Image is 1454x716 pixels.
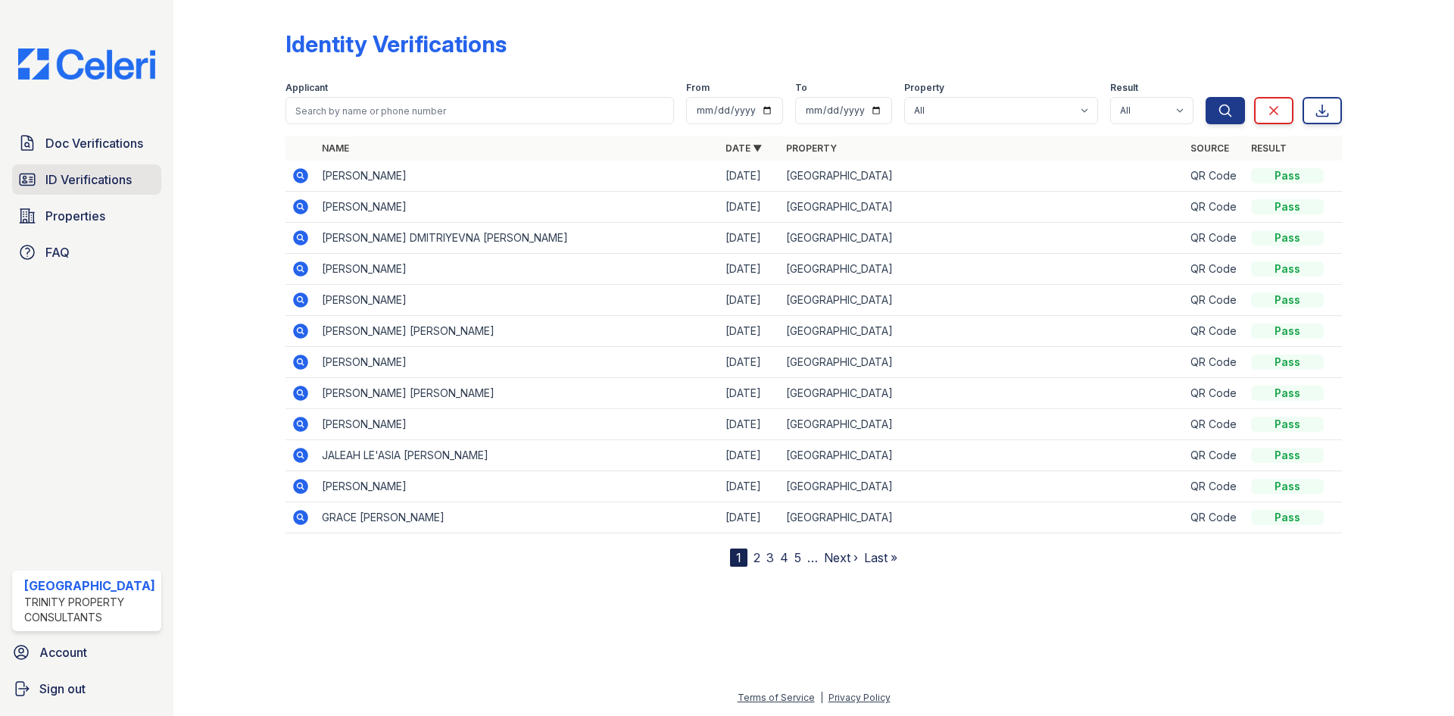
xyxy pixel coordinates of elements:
[45,170,132,189] span: ID Verifications
[316,378,719,409] td: [PERSON_NAME] [PERSON_NAME]
[719,471,780,502] td: [DATE]
[820,692,823,703] div: |
[719,285,780,316] td: [DATE]
[780,471,1184,502] td: [GEOGRAPHIC_DATA]
[39,643,87,661] span: Account
[719,161,780,192] td: [DATE]
[316,347,719,378] td: [PERSON_NAME]
[1251,417,1324,432] div: Pass
[1184,502,1245,533] td: QR Code
[1251,324,1324,339] div: Pass
[828,692,891,703] a: Privacy Policy
[780,378,1184,409] td: [GEOGRAPHIC_DATA]
[1251,386,1324,401] div: Pass
[780,409,1184,440] td: [GEOGRAPHIC_DATA]
[1251,142,1287,154] a: Result
[1184,471,1245,502] td: QR Code
[1251,510,1324,525] div: Pass
[1184,409,1245,440] td: QR Code
[12,237,161,267] a: FAQ
[24,577,155,595] div: [GEOGRAPHIC_DATA]
[1251,168,1324,183] div: Pass
[780,285,1184,316] td: [GEOGRAPHIC_DATA]
[1251,199,1324,214] div: Pass
[719,192,780,223] td: [DATE]
[719,316,780,347] td: [DATE]
[824,550,858,565] a: Next ›
[794,550,801,565] a: 5
[316,223,719,254] td: [PERSON_NAME] DMITRIYEVNA [PERSON_NAME]
[795,82,807,94] label: To
[719,378,780,409] td: [DATE]
[316,254,719,285] td: [PERSON_NAME]
[285,82,328,94] label: Applicant
[1184,316,1245,347] td: QR Code
[786,142,837,154] a: Property
[738,692,815,703] a: Terms of Service
[719,223,780,254] td: [DATE]
[780,502,1184,533] td: [GEOGRAPHIC_DATA]
[780,440,1184,471] td: [GEOGRAPHIC_DATA]
[807,549,818,567] span: …
[285,30,507,58] div: Identity Verifications
[12,201,161,231] a: Properties
[316,192,719,223] td: [PERSON_NAME]
[780,223,1184,254] td: [GEOGRAPHIC_DATA]
[1184,192,1245,223] td: QR Code
[316,285,719,316] td: [PERSON_NAME]
[719,440,780,471] td: [DATE]
[316,440,719,471] td: JALEAH LE'ASIA [PERSON_NAME]
[1184,285,1245,316] td: QR Code
[754,550,760,565] a: 2
[719,347,780,378] td: [DATE]
[39,680,86,698] span: Sign out
[719,502,780,533] td: [DATE]
[316,502,719,533] td: GRACE [PERSON_NAME]
[1251,479,1324,494] div: Pass
[780,161,1184,192] td: [GEOGRAPHIC_DATA]
[730,549,747,567] div: 1
[316,316,719,347] td: [PERSON_NAME] [PERSON_NAME]
[686,82,710,94] label: From
[1251,292,1324,308] div: Pass
[45,243,70,261] span: FAQ
[1251,448,1324,463] div: Pass
[1251,261,1324,277] div: Pass
[1251,355,1324,370] div: Pass
[316,161,719,192] td: [PERSON_NAME]
[1184,161,1245,192] td: QR Code
[904,82,944,94] label: Property
[725,142,762,154] a: Date ▼
[12,164,161,195] a: ID Verifications
[780,316,1184,347] td: [GEOGRAPHIC_DATA]
[780,347,1184,378] td: [GEOGRAPHIC_DATA]
[1184,223,1245,254] td: QR Code
[864,550,897,565] a: Last »
[719,254,780,285] td: [DATE]
[6,637,167,668] a: Account
[1190,142,1229,154] a: Source
[45,134,143,152] span: Doc Verifications
[322,142,349,154] a: Name
[766,550,774,565] a: 3
[1184,254,1245,285] td: QR Code
[780,550,788,565] a: 4
[6,674,167,704] a: Sign out
[719,409,780,440] td: [DATE]
[285,97,674,124] input: Search by name or phone number
[1184,440,1245,471] td: QR Code
[316,471,719,502] td: [PERSON_NAME]
[1184,347,1245,378] td: QR Code
[1251,230,1324,245] div: Pass
[780,254,1184,285] td: [GEOGRAPHIC_DATA]
[6,48,167,80] img: CE_Logo_Blue-a8612792a0a2168367f1c8372b55b34899dd931a85d93a1a3d3e32e68fde9ad4.png
[780,192,1184,223] td: [GEOGRAPHIC_DATA]
[1184,378,1245,409] td: QR Code
[1110,82,1138,94] label: Result
[45,207,105,225] span: Properties
[24,595,155,625] div: Trinity Property Consultants
[12,128,161,158] a: Doc Verifications
[316,409,719,440] td: [PERSON_NAME]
